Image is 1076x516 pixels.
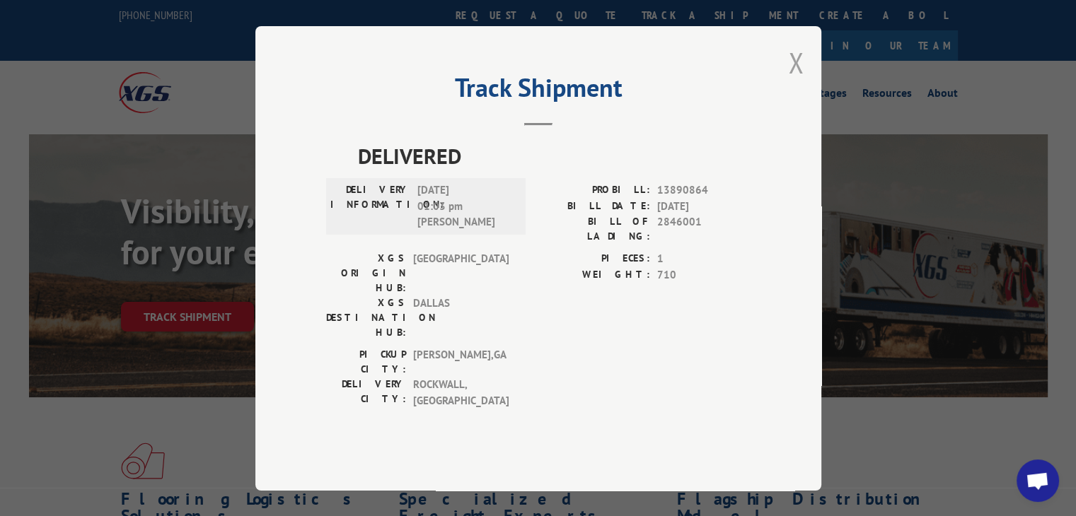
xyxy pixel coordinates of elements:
[326,251,406,295] label: XGS ORIGIN HUB:
[330,182,410,230] label: DELIVERY INFORMATION:
[538,198,650,214] label: BILL DATE:
[657,198,751,214] span: [DATE]
[413,295,509,340] span: DALLAS
[413,347,509,377] span: [PERSON_NAME] , GA
[413,377,509,409] span: ROCKWALL , [GEOGRAPHIC_DATA]
[326,377,406,409] label: DELIVERY CITY:
[326,347,406,377] label: PICKUP CITY:
[538,266,650,283] label: WEIGHT:
[358,140,751,172] span: DELIVERED
[326,78,751,105] h2: Track Shipment
[657,182,751,199] span: 13890864
[326,295,406,340] label: XGS DESTINATION HUB:
[538,182,650,199] label: PROBILL:
[1017,459,1059,502] a: Open chat
[788,44,804,81] button: Close modal
[538,251,650,267] label: PIECES:
[417,182,513,230] span: [DATE] 01:03 pm [PERSON_NAME]
[413,251,509,295] span: [GEOGRAPHIC_DATA]
[657,266,751,283] span: 710
[657,214,751,244] span: 2846001
[657,251,751,267] span: 1
[538,214,650,244] label: BILL OF LADING:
